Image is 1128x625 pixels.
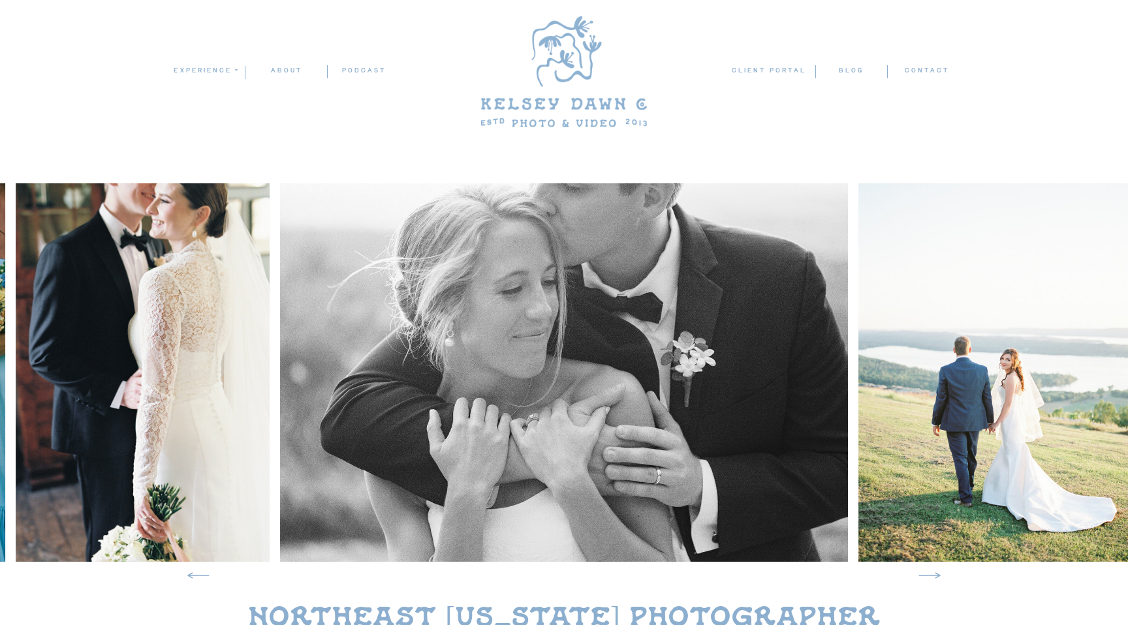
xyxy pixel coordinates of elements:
[173,65,236,76] a: experience
[731,65,809,78] a: client portal
[815,65,886,77] a: blog
[245,65,327,77] a: ABOUT
[328,65,399,77] a: podcast
[904,65,950,78] a: contact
